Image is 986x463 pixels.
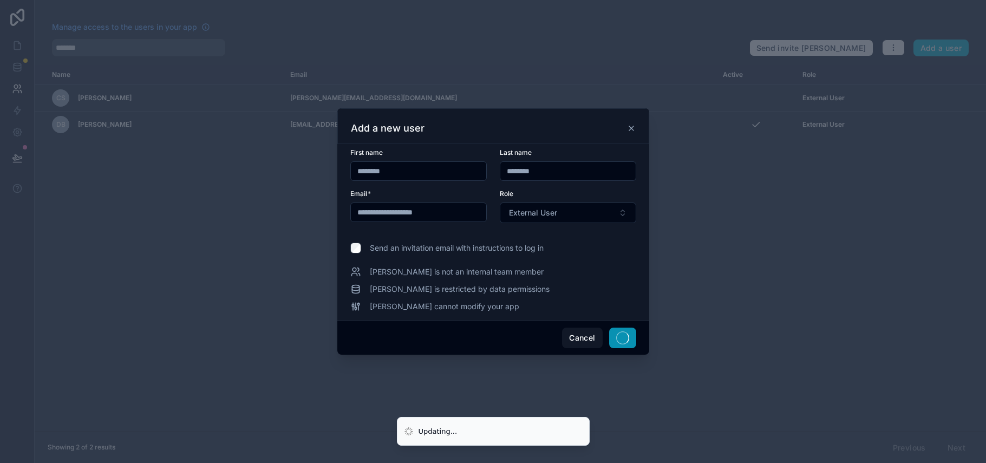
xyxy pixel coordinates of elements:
input: Send an invitation email with instructions to log in [350,243,361,253]
div: Updating... [419,426,458,437]
h3: Add a new user [351,122,425,135]
span: Role [500,190,513,198]
button: Select Button [500,203,636,223]
button: Cancel [562,328,602,348]
span: Last name [500,148,532,156]
span: [PERSON_NAME] cannot modify your app [370,301,519,312]
span: First name [350,148,383,156]
span: Email [350,190,367,198]
span: [PERSON_NAME] is restricted by data permissions [370,284,550,295]
span: Send an invitation email with instructions to log in [370,243,544,253]
span: [PERSON_NAME] is not an internal team member [370,266,544,277]
span: External User [509,207,557,218]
